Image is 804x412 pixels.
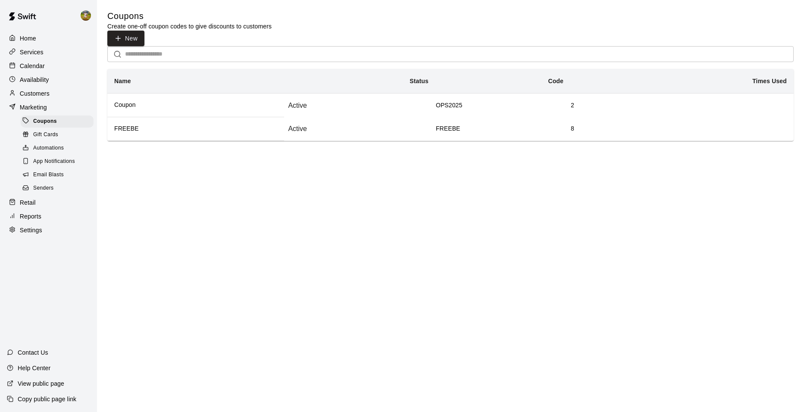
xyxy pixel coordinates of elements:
[18,348,48,357] p: Contact Us
[7,59,90,72] a: Calendar
[114,124,277,134] h6: FREEBE
[33,184,54,193] span: Senders
[20,103,47,112] p: Marketing
[571,101,793,110] h6: 2
[21,156,94,168] div: App Notifications
[410,78,429,84] b: Status
[752,78,787,84] b: Times Used
[7,32,90,45] a: Home
[21,129,94,141] div: Gift Cards
[20,198,36,207] p: Retail
[33,157,75,166] span: App Notifications
[20,34,36,43] p: Home
[114,100,277,110] h6: Coupon
[107,10,272,22] h5: Coupons
[20,212,41,221] p: Reports
[7,224,90,237] a: Settings
[81,10,91,21] img: Jhonny Montoya
[107,22,272,31] p: Create one-off coupon codes to give discounts to customers
[7,73,90,86] a: Availability
[18,364,50,372] p: Help Center
[114,78,131,84] b: Name
[33,171,64,179] span: Email Blasts
[18,395,76,403] p: Copy public page link
[20,62,45,70] p: Calendar
[285,125,310,132] span: Active
[21,115,94,128] div: Coupons
[20,226,42,234] p: Settings
[21,115,97,128] a: Coupons
[20,75,49,84] p: Availability
[7,101,90,114] a: Marketing
[33,131,58,139] span: Gift Cards
[33,117,57,126] span: Coupons
[285,102,310,109] span: Active
[18,379,64,388] p: View public page
[7,46,90,59] a: Services
[21,142,94,154] div: Automations
[7,87,90,100] a: Customers
[21,169,97,182] a: Email Blasts
[436,101,570,110] h6: OPS2025
[107,34,144,41] a: New
[7,196,90,209] a: Retail
[436,124,570,134] h6: FREEBE
[20,48,44,56] p: Services
[107,31,144,47] button: New
[21,182,97,195] a: Senders
[21,155,97,169] a: App Notifications
[548,78,563,84] b: Code
[571,124,793,134] h6: 8
[21,128,97,141] a: Gift Cards
[79,7,97,24] div: Jhonny Montoya
[21,142,97,155] a: Automations
[7,210,90,223] a: Reports
[21,169,94,181] div: Email Blasts
[20,89,50,98] p: Customers
[33,144,64,153] span: Automations
[21,182,94,194] div: Senders
[107,69,794,141] table: simple table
